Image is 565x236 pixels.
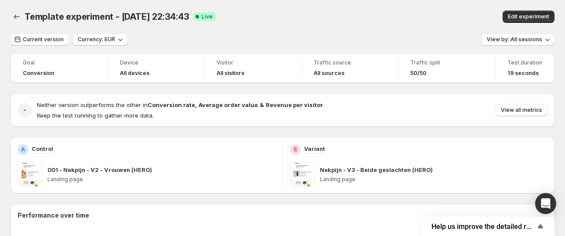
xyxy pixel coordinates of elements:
button: Currency: EUR [72,33,127,46]
span: Help us improve the detailed report for A/B campaigns [431,222,535,231]
button: Show survey - Help us improve the detailed report for A/B campaigns [431,221,546,232]
span: Conversion [23,70,54,77]
button: Current version [11,33,69,46]
h2: - [23,106,26,114]
a: VisitorAll visitors [217,58,289,78]
a: Traffic split50/50 [410,58,482,78]
h2: B [293,146,297,153]
strong: Revenue per visitor [266,101,323,108]
span: Keep the test running to gather more data. [37,112,154,119]
h4: All devices [120,70,149,77]
h4: All sources [314,70,344,77]
a: DeviceAll devices [120,58,192,78]
p: Nekpijn - V3 - Beide geslachten (HERO) [320,165,433,174]
span: View by: All sessions [487,36,542,43]
span: Template experiment - [DATE] 22:34:43 [25,11,189,22]
span: Test duration [507,59,542,66]
strong: & [260,101,264,108]
span: Current version [23,36,64,43]
p: Control [32,144,53,153]
img: Nekpijn - V3 - Beide geslachten (HERO) [290,162,315,186]
a: Traffic sourceAll sources [314,58,386,78]
span: Goal [23,59,95,66]
h2: Performance over time [18,211,547,220]
a: GoalConversion [23,58,95,78]
button: View all metrics [496,104,547,116]
button: View by: All sessions [482,33,554,46]
span: 19 seconds [507,70,539,77]
span: Live [202,13,213,20]
p: Landing page [320,176,548,183]
span: Traffic split [410,59,482,66]
strong: Conversion rate [148,101,195,108]
strong: , [195,101,197,108]
button: Edit experiment [503,11,554,23]
span: Edit experiment [508,13,549,20]
p: Variant [304,144,325,153]
span: View all metrics [501,107,542,114]
button: Back [11,11,23,23]
div: Open Intercom Messenger [535,193,556,214]
p: Landing page [47,176,275,183]
span: Currency: EUR [78,36,115,43]
span: 50/50 [410,70,427,77]
span: Visitor [217,59,289,66]
span: Traffic source [314,59,386,66]
strong: Average order value [199,101,258,108]
span: Device [120,59,192,66]
p: 001 - Nekpijn - V2 - Vrouwen (HERO) [47,165,152,174]
span: Neither version outperforms the other in . [37,101,324,108]
h2: A [21,146,25,153]
img: 001 - Nekpijn - V2 - Vrouwen (HERO) [18,162,42,186]
h4: All visitors [217,70,244,77]
a: Test duration19 seconds [507,58,542,78]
